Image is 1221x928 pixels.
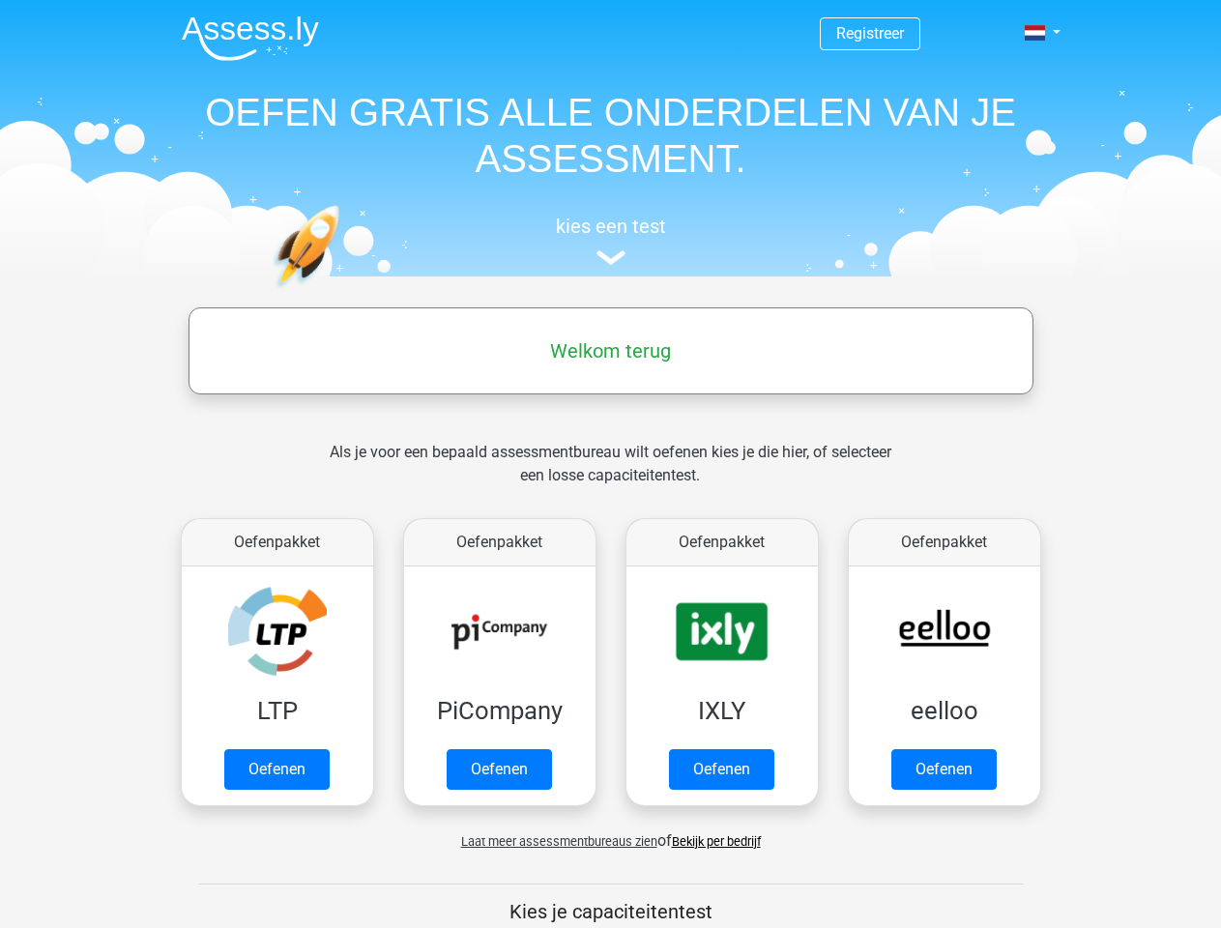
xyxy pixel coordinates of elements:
img: oefenen [273,205,415,380]
div: Als je voor een bepaald assessmentbureau wilt oefenen kies je die hier, of selecteer een losse ca... [314,441,907,510]
a: Registreer [836,24,904,43]
a: Oefenen [891,749,997,790]
a: kies een test [166,215,1056,266]
div: of [166,814,1056,853]
img: assessment [596,250,625,265]
img: Assessly [182,15,319,61]
a: Oefenen [224,749,330,790]
a: Bekijk per bedrijf [672,834,761,849]
a: Oefenen [669,749,774,790]
a: Oefenen [447,749,552,790]
h5: kies een test [166,215,1056,238]
h5: Welkom terug [198,339,1024,362]
h5: Kies je capaciteitentest [198,900,1024,923]
span: Laat meer assessmentbureaus zien [461,834,657,849]
h1: OEFEN GRATIS ALLE ONDERDELEN VAN JE ASSESSMENT. [166,89,1056,182]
